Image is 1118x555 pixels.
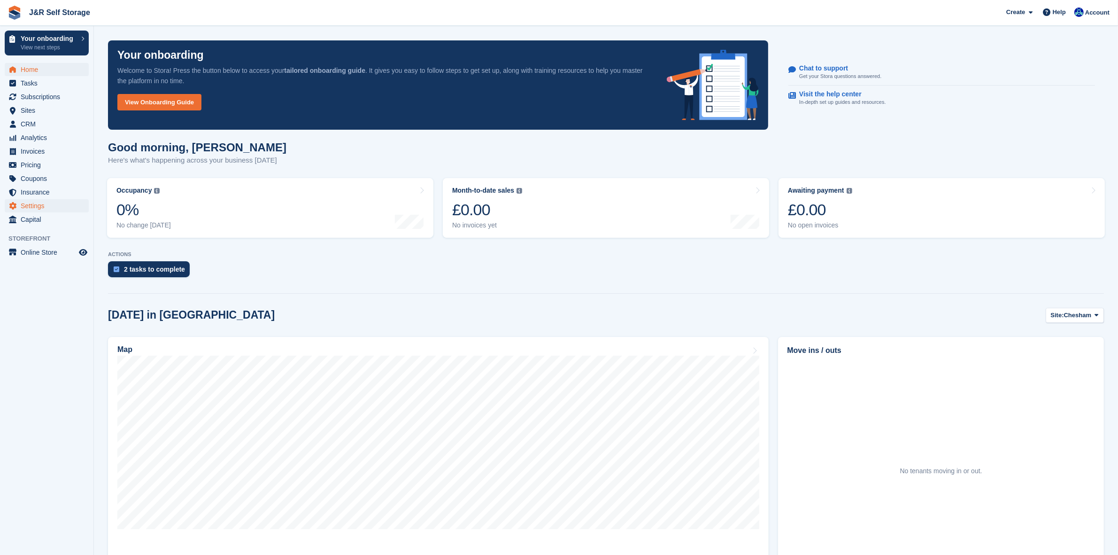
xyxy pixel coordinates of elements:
[799,90,879,98] p: Visit the help center
[788,86,1095,111] a: Visit the help center In-depth set up guides and resources.
[21,117,77,131] span: CRM
[5,172,89,185] a: menu
[21,145,77,158] span: Invoices
[117,65,652,86] p: Welcome to Stora! Press the button below to access your . It gives you easy to follow steps to ge...
[21,90,77,103] span: Subscriptions
[1064,311,1092,320] span: Chesham
[5,199,89,212] a: menu
[117,50,204,61] p: Your onboarding
[108,141,286,154] h1: Good morning, [PERSON_NAME]
[21,131,77,144] span: Analytics
[799,64,874,72] p: Chat to support
[21,246,77,259] span: Online Store
[117,94,201,110] a: View Onboarding Guide
[21,158,77,172] span: Pricing
[787,345,1095,356] h2: Move ins / outs
[5,90,89,103] a: menu
[124,266,185,273] div: 2 tasks to complete
[5,213,89,226] a: menu
[108,155,286,166] p: Here's what's happening across your business [DATE]
[1051,311,1064,320] span: Site:
[799,98,886,106] p: In-depth set up guides and resources.
[5,77,89,90] a: menu
[1085,8,1110,17] span: Account
[21,172,77,185] span: Coupons
[21,43,77,52] p: View next steps
[5,145,89,158] a: menu
[21,213,77,226] span: Capital
[21,104,77,117] span: Sites
[21,35,77,42] p: Your onboarding
[1053,8,1066,17] span: Help
[5,131,89,144] a: menu
[108,261,194,282] a: 2 tasks to complete
[116,200,171,219] div: 0%
[108,309,275,321] h2: [DATE] in [GEOGRAPHIC_DATA]
[21,186,77,199] span: Insurance
[788,60,1095,86] a: Chat to support Get your Stora questions answered.
[452,187,514,195] div: Month-to-date sales
[284,67,365,74] strong: tailored onboarding guide
[1006,8,1025,17] span: Create
[154,188,160,194] img: icon-info-grey-7440780725fd019a000dd9b08b2336e03edf1995a4989e88bcd33f0948082b44.svg
[900,466,982,476] div: No tenants moving in or out.
[5,31,89,55] a: Your onboarding View next steps
[107,178,433,238] a: Occupancy 0% No change [DATE]
[5,63,89,76] a: menu
[1074,8,1084,17] img: Steve Revell
[452,200,522,219] div: £0.00
[799,72,881,80] p: Get your Stora questions answered.
[8,6,22,20] img: stora-icon-8386f47178a22dfd0bd8f6a31ec36ba5ce8667c1dd55bd0f319d3a0aa187defe.svg
[117,345,132,354] h2: Map
[452,221,522,229] div: No invoices yet
[788,200,852,219] div: £0.00
[443,178,769,238] a: Month-to-date sales £0.00 No invoices yet
[116,187,152,195] div: Occupancy
[116,221,171,229] div: No change [DATE]
[108,251,1104,258] p: ACTIONS
[21,77,77,90] span: Tasks
[1046,308,1104,323] button: Site: Chesham
[5,158,89,172] a: menu
[21,199,77,212] span: Settings
[8,234,93,243] span: Storefront
[788,221,852,229] div: No open invoices
[5,246,89,259] a: menu
[847,188,852,194] img: icon-info-grey-7440780725fd019a000dd9b08b2336e03edf1995a4989e88bcd33f0948082b44.svg
[21,63,77,76] span: Home
[5,186,89,199] a: menu
[5,104,89,117] a: menu
[114,266,119,272] img: task-75834270c22a3079a89374b754ae025e5fb1db73e45f91037f5363f120a921f8.svg
[517,188,522,194] img: icon-info-grey-7440780725fd019a000dd9b08b2336e03edf1995a4989e88bcd33f0948082b44.svg
[667,50,759,120] img: onboarding-info-6c161a55d2c0e0a8cae90662b2fe09162a5109e8cc188191df67fb4f79e88e88.svg
[788,187,844,195] div: Awaiting payment
[77,247,89,258] a: Preview store
[5,117,89,131] a: menu
[25,5,94,20] a: J&R Self Storage
[779,178,1105,238] a: Awaiting payment £0.00 No open invoices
